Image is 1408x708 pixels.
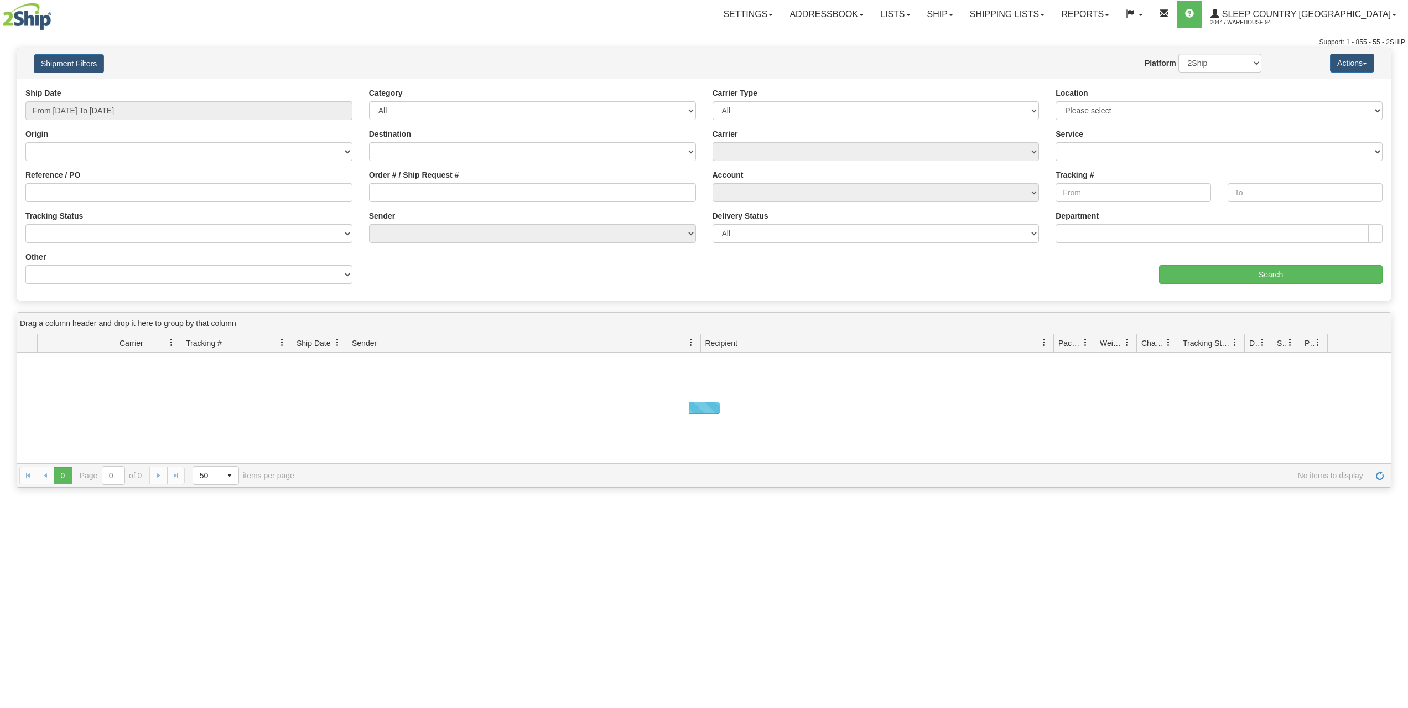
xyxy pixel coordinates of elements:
[682,333,700,352] a: Sender filter column settings
[1053,1,1118,28] a: Reports
[200,470,214,481] span: 50
[193,466,239,485] span: Page sizes drop down
[369,128,411,139] label: Destination
[1145,58,1176,69] label: Platform
[1100,338,1123,349] span: Weight
[713,210,768,221] label: Delivery Status
[25,128,48,139] label: Origin
[1056,128,1083,139] label: Service
[1249,338,1259,349] span: Delivery Status
[1056,169,1094,180] label: Tracking #
[34,54,104,73] button: Shipment Filters
[713,128,738,139] label: Carrier
[1228,183,1383,202] input: To
[3,3,51,30] img: logo2044.jpg
[369,169,459,180] label: Order # / Ship Request #
[162,333,181,352] a: Carrier filter column settings
[297,338,330,349] span: Ship Date
[1219,9,1391,19] span: Sleep Country [GEOGRAPHIC_DATA]
[1118,333,1136,352] a: Weight filter column settings
[17,313,1391,334] div: grid grouping header
[80,466,142,485] span: Page of 0
[1058,338,1082,349] span: Packages
[193,466,294,485] span: items per page
[1225,333,1244,352] a: Tracking Status filter column settings
[1281,333,1300,352] a: Shipment Issues filter column settings
[1076,333,1095,352] a: Packages filter column settings
[25,210,83,221] label: Tracking Status
[713,169,744,180] label: Account
[273,333,292,352] a: Tracking # filter column settings
[1308,333,1327,352] a: Pickup Status filter column settings
[120,338,143,349] span: Carrier
[25,251,46,262] label: Other
[186,338,222,349] span: Tracking #
[1383,297,1407,410] iframe: chat widget
[919,1,962,28] a: Ship
[369,210,395,221] label: Sender
[781,1,872,28] a: Addressbook
[1305,338,1314,349] span: Pickup Status
[1202,1,1405,28] a: Sleep Country [GEOGRAPHIC_DATA] 2044 / Warehouse 94
[1056,87,1088,99] label: Location
[1159,333,1178,352] a: Charge filter column settings
[328,333,347,352] a: Ship Date filter column settings
[310,471,1363,480] span: No items to display
[3,38,1405,47] div: Support: 1 - 855 - 55 - 2SHIP
[369,87,403,99] label: Category
[1210,17,1293,28] span: 2044 / Warehouse 94
[221,467,238,484] span: select
[352,338,377,349] span: Sender
[962,1,1053,28] a: Shipping lists
[713,87,757,99] label: Carrier Type
[1056,183,1210,202] input: From
[1141,338,1165,349] span: Charge
[872,1,918,28] a: Lists
[1330,54,1374,73] button: Actions
[1183,338,1231,349] span: Tracking Status
[54,467,71,484] span: Page 0
[1253,333,1272,352] a: Delivery Status filter column settings
[705,338,737,349] span: Recipient
[1159,265,1383,284] input: Search
[1277,338,1286,349] span: Shipment Issues
[25,87,61,99] label: Ship Date
[25,169,81,180] label: Reference / PO
[1371,467,1389,484] a: Refresh
[715,1,781,28] a: Settings
[1056,210,1099,221] label: Department
[1035,333,1053,352] a: Recipient filter column settings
